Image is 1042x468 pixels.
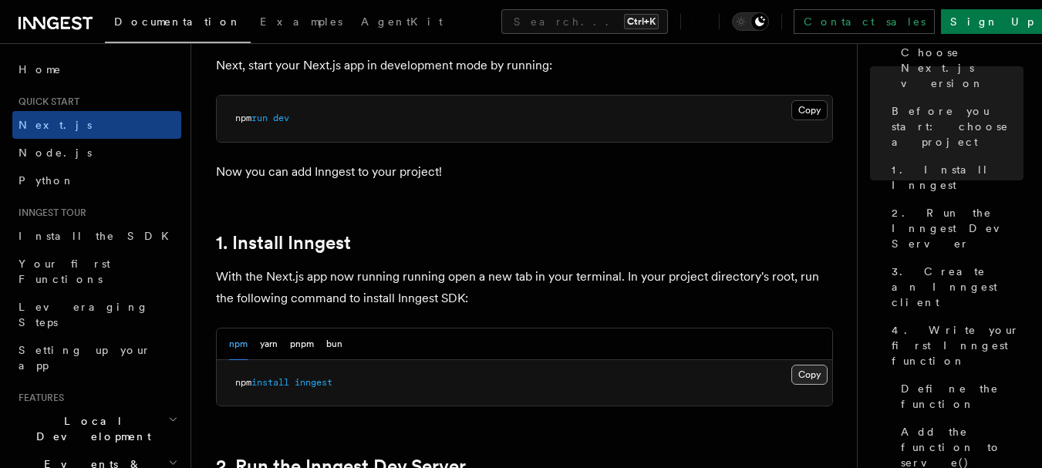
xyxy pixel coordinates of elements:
span: npm [235,377,251,388]
a: 1. Install Inngest [216,232,351,254]
p: With the Next.js app now running running open a new tab in your terminal. In your project directo... [216,266,833,309]
a: 4. Write your first Inngest function [885,316,1023,375]
span: Install the SDK [19,230,178,242]
a: Documentation [105,5,251,43]
span: Quick start [12,96,79,108]
a: Setting up your app [12,336,181,379]
button: yarn [260,328,278,360]
a: Leveraging Steps [12,293,181,336]
a: Node.js [12,139,181,167]
span: run [251,113,268,123]
button: bun [326,328,342,360]
button: Search...Ctrl+K [501,9,668,34]
a: Your first Functions [12,250,181,293]
a: Examples [251,5,352,42]
span: Python [19,174,75,187]
span: Node.js [19,146,92,159]
span: Home [19,62,62,77]
button: Copy [791,100,828,120]
span: Local Development [12,413,168,444]
a: Install the SDK [12,222,181,250]
p: Now you can add Inngest to your project! [216,161,833,183]
span: inngest [295,377,332,388]
a: 3. Create an Inngest client [885,258,1023,316]
span: Features [12,392,64,404]
a: AgentKit [352,5,452,42]
kbd: Ctrl+K [624,14,659,29]
span: Inngest tour [12,207,86,219]
span: Setting up your app [19,344,151,372]
span: Define the function [901,381,1023,412]
span: 1. Install Inngest [892,162,1023,193]
a: Python [12,167,181,194]
span: install [251,377,289,388]
p: Next, start your Next.js app in development mode by running: [216,55,833,76]
span: Next.js [19,119,92,131]
span: dev [273,113,289,123]
span: npm [235,113,251,123]
span: Leveraging Steps [19,301,149,328]
a: Home [12,56,181,83]
a: Define the function [895,375,1023,418]
span: Choose Next.js version [901,45,1023,91]
a: 2. Run the Inngest Dev Server [885,199,1023,258]
a: Next.js [12,111,181,139]
button: pnpm [290,328,314,360]
a: Before you start: choose a project [885,97,1023,156]
button: Copy [791,365,828,385]
span: 4. Write your first Inngest function [892,322,1023,369]
span: Before you start: choose a project [892,103,1023,150]
a: Choose Next.js version [895,39,1023,97]
span: AgentKit [361,15,443,28]
button: npm [229,328,248,360]
button: Toggle dark mode [732,12,769,31]
button: Local Development [12,407,181,450]
span: 3. Create an Inngest client [892,264,1023,310]
a: 1. Install Inngest [885,156,1023,199]
span: Your first Functions [19,258,110,285]
span: 2. Run the Inngest Dev Server [892,205,1023,251]
span: Documentation [114,15,241,28]
span: Examples [260,15,342,28]
a: Contact sales [794,9,935,34]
